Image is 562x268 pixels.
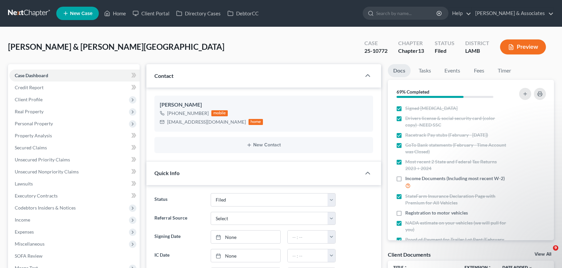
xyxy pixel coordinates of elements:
span: StateFarm Insurance Declaration Page with Premium for All Vehicles [405,193,507,206]
div: mobile [211,110,228,116]
a: Directory Cases [173,7,224,19]
a: Lawsuits [9,178,140,190]
a: Unsecured Nonpriority Claims [9,166,140,178]
strong: 69% Completed [397,89,429,95]
span: 9 [553,245,558,251]
button: New Contact [160,142,368,148]
label: Signing Date [151,230,207,244]
div: District [465,39,489,47]
span: Executory Contracts [15,193,58,198]
a: Help [449,7,471,19]
label: Referral Source [151,212,207,225]
span: Secured Claims [15,145,47,150]
input: -- : -- [288,231,328,243]
span: GoTo Bank statements (February - Time Account was Closed) [405,142,507,155]
span: Registration to motor vehicles [405,210,468,216]
div: Client Documents [388,251,431,258]
span: New Case [70,11,92,16]
a: Client Portal [129,7,173,19]
div: 25-10772 [364,47,388,55]
span: Unsecured Nonpriority Claims [15,169,79,174]
a: Credit Report [9,82,140,94]
a: Fees [468,64,490,77]
div: [PHONE_NUMBER] [167,110,209,117]
span: Client Profile [15,97,43,102]
label: Status [151,193,207,207]
div: Case [364,39,388,47]
span: Drivers license & social security card (color copy) -NEED SSC [405,115,507,128]
span: NADA estimate on your vehicles (we will pull for you) [405,220,507,233]
a: Tasks [413,64,436,77]
a: Home [101,7,129,19]
span: Property Analysis [15,133,52,138]
span: [PERSON_NAME] & [PERSON_NAME][GEOGRAPHIC_DATA] [8,42,224,51]
label: IC Date [151,249,207,262]
a: Unsecured Priority Claims [9,154,140,166]
div: Status [435,39,454,47]
span: Proof of Payment for Trailer Lot Rent (February - Current) [405,236,507,250]
span: Signed [MEDICAL_DATA] [405,105,458,112]
button: Preview [500,39,546,54]
span: Most recent 2 State and Federal Tax Returns 2023 + 2024 [405,158,507,172]
div: [PERSON_NAME] [160,101,368,109]
a: Case Dashboard [9,70,140,82]
a: Executory Contracts [9,190,140,202]
a: Timer [492,64,516,77]
span: Credit Report [15,85,44,90]
span: 13 [418,47,424,54]
a: DebtorCC [224,7,262,19]
span: Codebtors Insiders & Notices [15,205,76,211]
span: Quick Info [154,170,180,176]
span: Income [15,217,30,223]
a: None [211,231,280,243]
a: View All [535,252,551,257]
span: Expenses [15,229,34,235]
div: Filed [435,47,454,55]
span: Lawsuits [15,181,33,186]
a: SOFA Review [9,250,140,262]
a: Property Analysis [9,130,140,142]
span: Income Documents (Including most recent W-2) [405,175,505,182]
a: Docs [388,64,411,77]
div: [EMAIL_ADDRESS][DOMAIN_NAME] [167,119,246,125]
iframe: Intercom live chat [539,245,555,261]
span: Contact [154,73,173,79]
input: -- : -- [288,249,328,262]
a: Secured Claims [9,142,140,154]
span: Personal Property [15,121,53,126]
div: LAMB [465,47,489,55]
a: [PERSON_NAME] & Associates [472,7,554,19]
div: Chapter [398,39,424,47]
a: None [211,249,280,262]
span: Case Dashboard [15,73,48,78]
span: Unsecured Priority Claims [15,157,70,162]
div: Chapter [398,47,424,55]
span: Racetrack Pay stubs (February - [DATE]) [405,132,488,138]
span: Real Property [15,109,44,114]
input: Search by name... [376,7,437,19]
span: Miscellaneous [15,241,45,247]
span: SOFA Review [15,253,43,259]
div: home [249,119,263,125]
a: Events [439,64,466,77]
